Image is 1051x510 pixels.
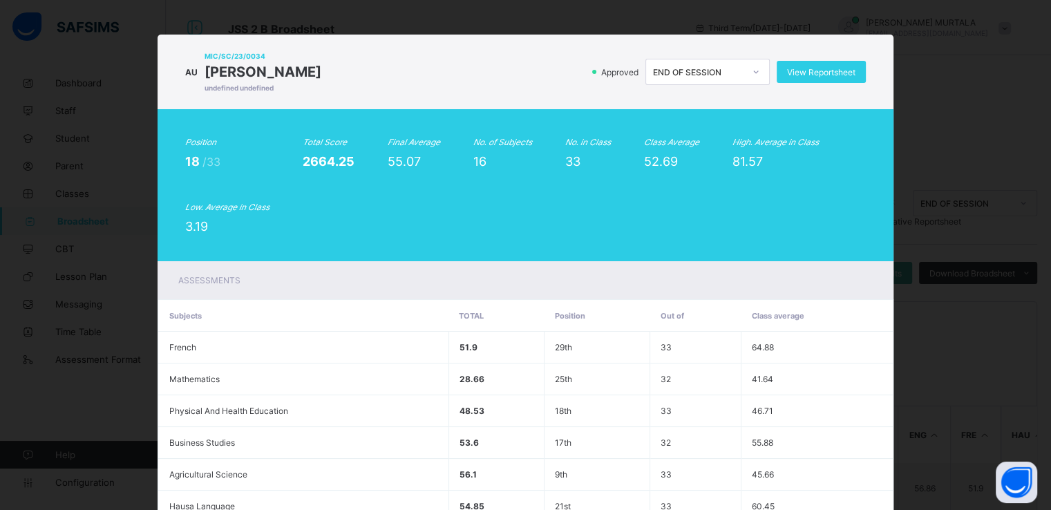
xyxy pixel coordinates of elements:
button: Open asap [996,462,1037,503]
span: Approved [600,67,643,77]
span: 33 [565,154,580,169]
span: 45.66 [752,469,774,480]
span: Physical And Health Education [169,406,288,416]
span: [PERSON_NAME] [205,64,321,80]
span: AU [185,67,198,77]
span: 52.69 [644,154,678,169]
span: 33 [661,342,672,352]
span: 53.6 [460,437,479,448]
i: Low. Average in Class [185,202,269,212]
span: 25th [555,374,572,384]
span: 33 [661,406,672,416]
i: Position [185,137,216,147]
span: 16 [473,154,486,169]
span: Out of [661,311,684,321]
span: 2664.25 [303,154,354,169]
span: Position [555,311,585,321]
span: 32 [661,374,671,384]
i: Class Average [644,137,699,147]
span: 18th [555,406,571,416]
span: MIC/SC/23/0034 [205,52,321,60]
span: Class average [752,311,804,321]
span: 29th [555,342,572,352]
span: undefined undefined [205,84,321,92]
span: 55.88 [752,437,773,448]
span: /33 [202,155,220,169]
span: 9th [555,469,567,480]
span: 32 [661,437,671,448]
i: No. in Class [565,137,611,147]
span: 18 [185,154,202,169]
span: Business Studies [169,437,235,448]
span: Total [459,311,484,321]
i: Total Score [303,137,347,147]
span: 48.53 [460,406,484,416]
span: French [169,342,196,352]
i: Final Average [388,137,440,147]
span: 33 [661,469,672,480]
span: Mathematics [169,374,220,384]
span: View Reportsheet [787,67,855,77]
i: High. Average in Class [732,137,819,147]
span: 46.71 [752,406,773,416]
span: 64.88 [752,342,774,352]
span: 3.19 [185,219,208,234]
span: 51.9 [460,342,477,352]
span: 28.66 [460,374,484,384]
div: END OF SESSION [653,67,744,77]
span: Subjects [169,311,202,321]
span: 17th [555,437,571,448]
span: 55.07 [388,154,421,169]
span: Assessments [178,275,240,285]
span: 41.64 [752,374,773,384]
span: Agricultural Science [169,469,247,480]
span: 56.1 [460,469,477,480]
i: No. of Subjects [473,137,532,147]
span: 81.57 [732,154,763,169]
